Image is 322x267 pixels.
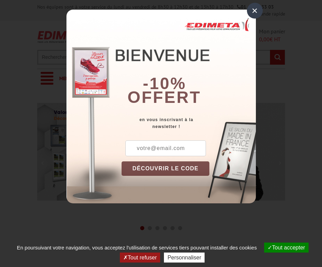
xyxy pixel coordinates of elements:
[143,74,186,93] b: -10%
[125,140,206,156] input: votre@email.com
[122,161,210,176] button: DÉCOUVRIR LE CODE
[122,116,256,130] div: en vous inscrivant à la newsletter !
[127,88,201,106] font: offert
[247,3,263,19] div: ×
[120,253,160,263] button: Tout refuser
[13,245,260,250] span: En poursuivant votre navigation, vous acceptez l'utilisation de services tiers pouvant installer ...
[264,243,309,253] button: Tout accepter
[164,253,205,263] button: Personnaliser (fenêtre modale)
